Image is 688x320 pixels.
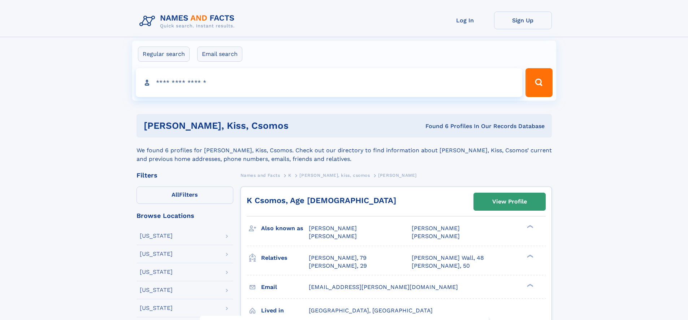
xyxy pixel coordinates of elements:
[288,173,291,178] span: K
[299,173,370,178] span: [PERSON_NAME], kiss, csomos
[140,269,173,275] div: [US_STATE]
[136,68,523,97] input: search input
[525,224,534,229] div: ❯
[172,191,179,198] span: All
[436,12,494,29] a: Log In
[412,262,470,270] a: [PERSON_NAME], 50
[137,12,241,31] img: Logo Names and Facts
[140,233,173,239] div: [US_STATE]
[144,121,357,130] h1: [PERSON_NAME], kiss, csomos
[288,171,291,180] a: K
[412,233,460,240] span: [PERSON_NAME]
[309,284,458,290] span: [EMAIL_ADDRESS][PERSON_NAME][DOMAIN_NAME]
[197,47,242,62] label: Email search
[247,196,396,205] a: K Csomos, Age [DEMOGRAPHIC_DATA]
[412,225,460,232] span: [PERSON_NAME]
[525,283,534,288] div: ❯
[140,305,173,311] div: [US_STATE]
[474,193,545,210] a: View Profile
[261,222,309,234] h3: Also known as
[140,251,173,257] div: [US_STATE]
[261,281,309,293] h3: Email
[299,171,370,180] a: [PERSON_NAME], kiss, csomos
[309,262,367,270] a: [PERSON_NAME], 29
[309,225,357,232] span: [PERSON_NAME]
[137,172,233,179] div: Filters
[525,68,552,97] button: Search Button
[137,212,233,219] div: Browse Locations
[525,254,534,258] div: ❯
[412,254,484,262] a: [PERSON_NAME] Wall, 48
[309,233,357,240] span: [PERSON_NAME]
[309,307,433,314] span: [GEOGRAPHIC_DATA], [GEOGRAPHIC_DATA]
[261,304,309,317] h3: Lived in
[261,252,309,264] h3: Relatives
[357,122,545,130] div: Found 6 Profiles In Our Records Database
[137,137,552,163] div: We found 6 profiles for [PERSON_NAME], Kiss, Csomos. Check out our directory to find information ...
[492,193,527,210] div: View Profile
[309,254,367,262] a: [PERSON_NAME], 79
[241,171,280,180] a: Names and Facts
[140,287,173,293] div: [US_STATE]
[137,187,233,204] label: Filters
[138,47,190,62] label: Regular search
[378,173,417,178] span: [PERSON_NAME]
[494,12,552,29] a: Sign Up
